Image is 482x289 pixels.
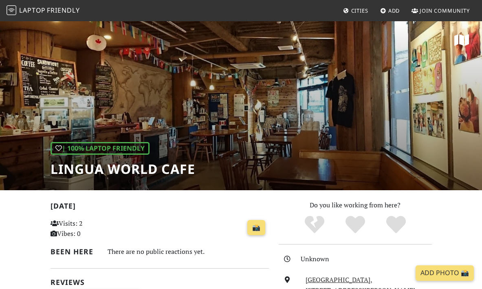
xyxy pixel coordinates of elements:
[279,200,432,211] p: Do you like working from here?
[351,7,368,14] span: Cities
[388,7,400,14] span: Add
[51,218,117,239] p: Visits: 2 Vibes: 0
[416,265,474,281] a: Add Photo 📸
[340,3,372,18] a: Cities
[7,5,16,15] img: LaptopFriendly
[247,220,265,236] a: 📸
[377,3,403,18] a: Add
[108,246,269,258] div: There are no public reactions yet.
[51,247,98,256] h2: Been here
[420,7,470,14] span: Join Community
[408,3,473,18] a: Join Community
[301,254,436,265] div: Unknown
[51,278,269,287] h2: Reviews
[19,6,46,15] span: Laptop
[51,161,195,177] h1: Lingua World Cafe
[51,202,269,213] h2: [DATE]
[335,215,376,235] div: Yes
[294,215,335,235] div: No
[7,4,80,18] a: LaptopFriendly LaptopFriendly
[47,6,79,15] span: Friendly
[51,142,150,155] div: | 100% Laptop Friendly
[376,215,416,235] div: Definitely!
